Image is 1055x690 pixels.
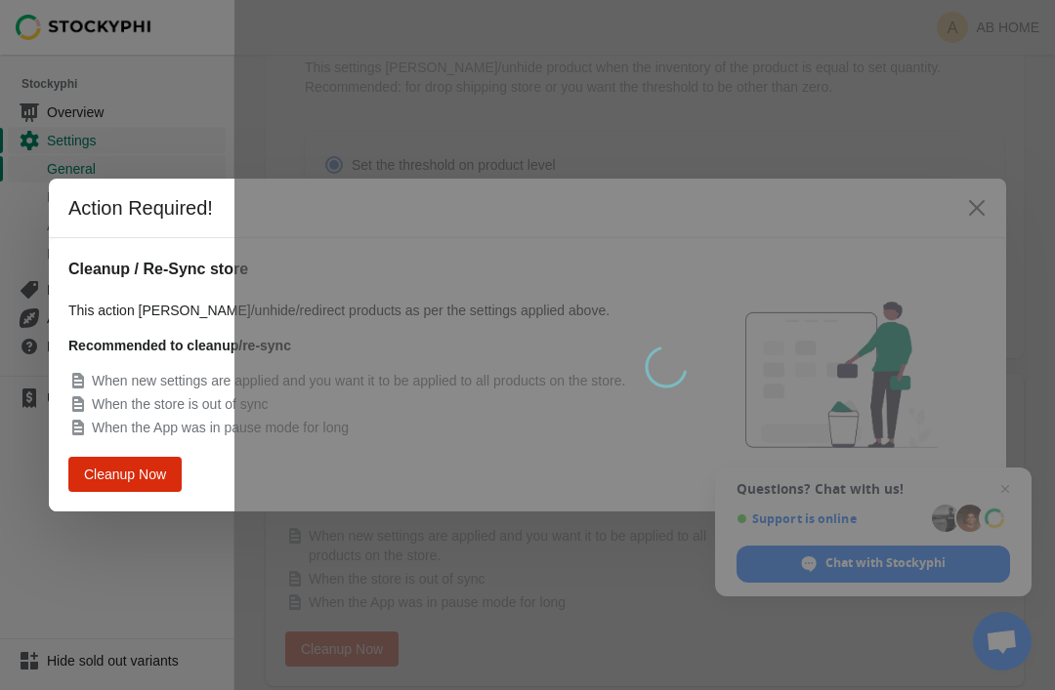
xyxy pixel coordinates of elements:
h2: Cleanup / Re-Sync store [68,258,677,281]
p: This action [PERSON_NAME]/unhide/redirect products as per the settings applied above. [68,301,677,320]
span: When the App was in pause mode for long [92,420,349,435]
span: When the store is out of sync [92,396,269,412]
span: When new settings are applied and you want it to be applied to all products on the store. [92,373,625,388]
h2: Action Required! [68,194,940,222]
strong: Recommended to cleanup/re-sync [68,338,291,353]
button: Cleanup Now [74,459,177,490]
span: Cleanup Now [88,467,162,481]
